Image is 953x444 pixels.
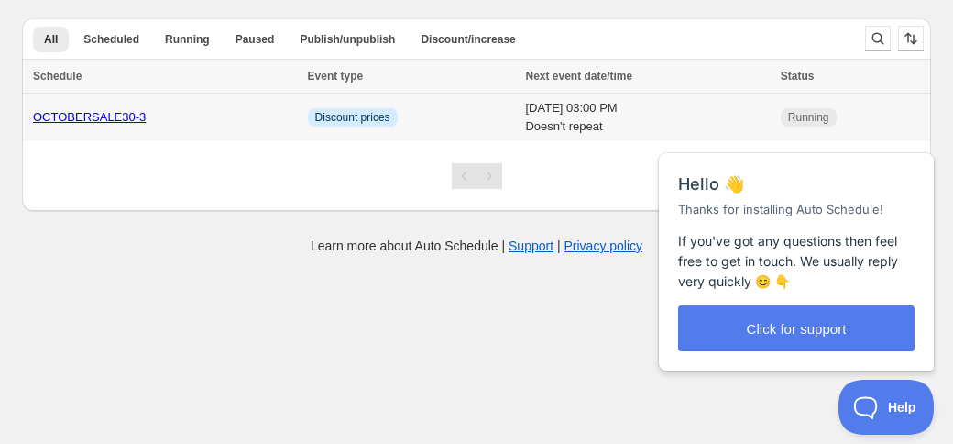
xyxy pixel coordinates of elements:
[452,163,502,189] nav: Pagination
[520,94,774,142] td: [DATE] 03:00 PM Doesn't repeat
[83,32,139,47] span: Scheduled
[300,32,395,47] span: Publish/unpublish
[33,70,82,83] span: Schedule
[236,32,275,47] span: Paused
[509,239,553,253] a: Support
[865,26,891,51] button: Search and filter results
[838,380,935,435] iframe: Help Scout Beacon - Open
[33,110,146,124] a: OCTOBERSALE30-3
[165,32,210,47] span: Running
[898,26,924,51] button: Sort the results
[781,70,815,83] span: Status
[311,237,642,255] p: Learn more about Auto Schedule | |
[44,32,58,47] span: All
[564,239,643,253] a: Privacy policy
[525,70,632,83] span: Next event date/time
[315,110,390,125] span: Discount prices
[421,32,515,47] span: Discount/increase
[308,70,364,83] span: Event type
[650,107,945,380] iframe: Help Scout Beacon - Messages and Notifications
